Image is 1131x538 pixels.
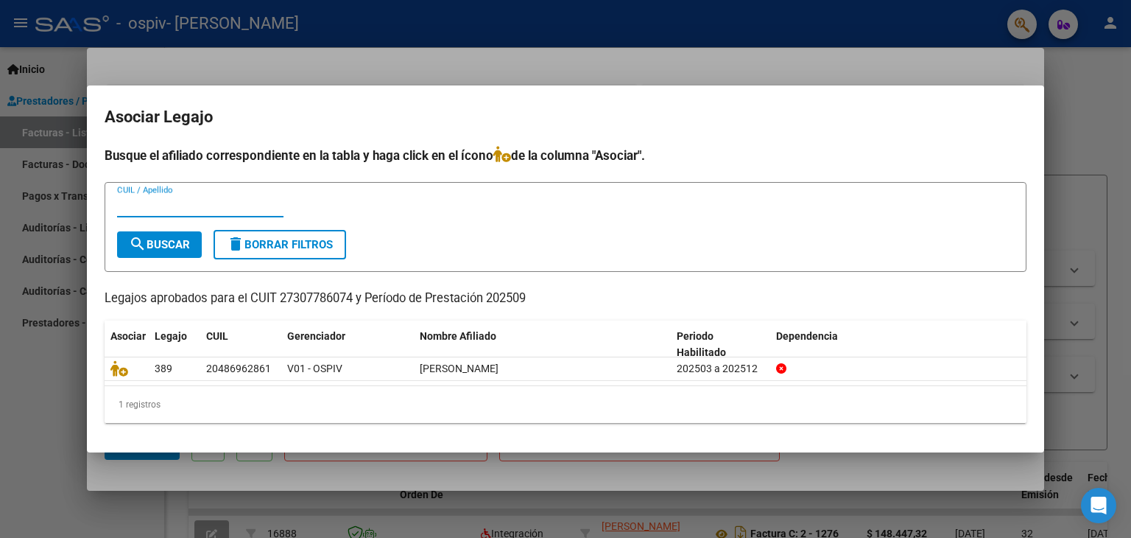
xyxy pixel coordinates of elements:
datatable-header-cell: Nombre Afiliado [414,321,671,369]
span: Asociar [110,330,146,342]
div: 202503 a 202512 [677,360,764,377]
span: CUIL [206,330,228,342]
datatable-header-cell: Legajo [149,321,200,369]
span: IBARRA DYLAN LAUTARO [420,363,498,374]
span: Dependencia [776,330,838,342]
span: Borrar Filtros [227,238,333,251]
div: 1 registros [105,386,1026,423]
div: 20486962861 [206,360,271,377]
mat-icon: search [129,235,147,253]
span: Buscar [129,238,190,251]
h4: Busque el afiliado correspondiente en la tabla y haga click en el ícono de la columna "Asociar". [105,146,1026,165]
div: Open Intercom Messenger [1081,488,1116,523]
span: Periodo Habilitado [677,330,726,359]
span: V01 - OSPIV [287,363,342,374]
h2: Asociar Legajo [105,103,1026,131]
datatable-header-cell: CUIL [200,321,281,369]
button: Buscar [117,231,202,258]
span: 389 [155,363,172,374]
button: Borrar Filtros [214,230,346,259]
span: Gerenciador [287,330,345,342]
span: Legajo [155,330,187,342]
datatable-header-cell: Periodo Habilitado [671,321,770,369]
mat-icon: delete [227,235,244,253]
datatable-header-cell: Asociar [105,321,149,369]
span: Nombre Afiliado [420,330,496,342]
datatable-header-cell: Dependencia [770,321,1027,369]
datatable-header-cell: Gerenciador [281,321,414,369]
p: Legajos aprobados para el CUIT 27307786074 y Período de Prestación 202509 [105,290,1026,308]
